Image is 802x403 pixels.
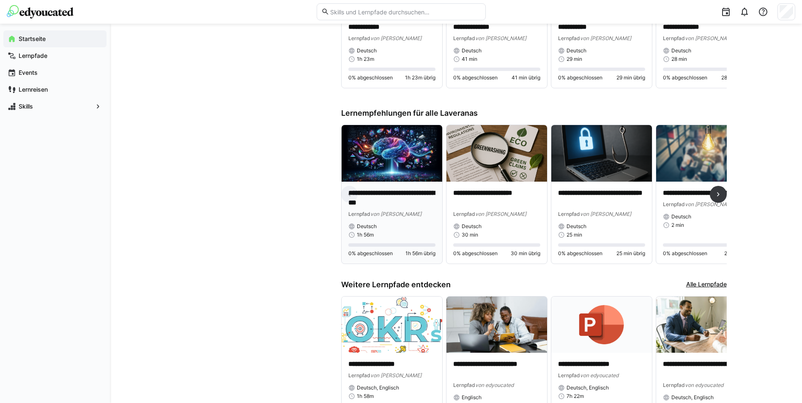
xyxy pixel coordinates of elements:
a: Alle Lernpfade [686,280,727,289]
span: 30 min übrig [511,250,540,257]
span: 0% abgeschlossen [663,74,707,81]
span: 0% abgeschlossen [348,74,393,81]
span: Deutsch [357,47,377,54]
span: Deutsch, Englisch [357,384,399,391]
img: image [551,125,652,182]
span: Deutsch, Englisch [567,384,609,391]
span: von [PERSON_NAME] [580,35,631,41]
span: 0% abgeschlossen [453,74,498,81]
span: Lernpfad [558,372,580,378]
img: image [656,297,757,353]
span: 29 min [567,56,582,63]
span: 25 min übrig [616,250,645,257]
span: von [PERSON_NAME] [685,201,736,207]
span: Deutsch [357,223,377,230]
img: image [446,125,547,182]
span: Lernpfad [558,35,580,41]
span: Lernpfad [663,382,685,388]
span: 30 min [462,231,478,238]
span: 29 min übrig [616,74,645,81]
span: 1h 23m übrig [405,74,435,81]
span: Deutsch, Englisch [671,394,714,401]
img: image [342,297,442,353]
img: image [656,125,757,182]
h3: Lernempfehlungen für alle Laveranas [341,109,727,118]
span: Lernpfad [558,211,580,217]
span: von [PERSON_NAME] [475,35,526,41]
span: Lernpfad [663,35,685,41]
span: 28 min übrig [721,74,750,81]
span: Deutsch [671,213,691,220]
span: von [PERSON_NAME] [370,372,422,378]
span: von [PERSON_NAME] [475,211,526,217]
span: von edyoucated [475,382,514,388]
img: image [551,297,652,353]
span: Lernpfad [453,211,475,217]
span: 0% abgeschlossen [558,74,602,81]
img: image [446,297,547,353]
span: 41 min [462,56,477,63]
span: 0% abgeschlossen [663,250,707,257]
span: von [PERSON_NAME] [580,211,631,217]
span: Englisch [462,394,482,401]
span: von [PERSON_NAME] [685,35,736,41]
span: Deutsch [567,223,586,230]
span: 1h 23m [357,56,374,63]
span: Lernpfad [453,35,475,41]
span: Lernpfad [348,372,370,378]
span: Deutsch [567,47,586,54]
span: von edyoucated [685,382,723,388]
span: 1h 58m [357,393,374,400]
span: 2 min übrig [724,250,750,257]
span: Lernpfad [348,35,370,41]
span: Deutsch [462,47,482,54]
input: Skills und Lernpfade durchsuchen… [329,8,481,16]
span: 2 min [671,222,684,229]
span: 0% abgeschlossen [558,250,602,257]
span: 28 min [671,56,687,63]
span: Lernpfad [663,201,685,207]
span: 41 min übrig [512,74,540,81]
span: 7h 22m [567,393,584,400]
span: von [PERSON_NAME] [370,35,422,41]
h3: Weitere Lernpfade entdecken [341,280,451,289]
span: Lernpfad [348,211,370,217]
span: Deutsch [671,47,691,54]
img: image [342,125,442,182]
span: 25 min [567,231,582,238]
span: 0% abgeschlossen [348,250,393,257]
span: von [PERSON_NAME] [370,211,422,217]
span: 1h 56m übrig [405,250,435,257]
span: Lernpfad [453,382,475,388]
span: 0% abgeschlossen [453,250,498,257]
span: von edyoucated [580,372,619,378]
span: Deutsch [462,223,482,230]
span: 1h 56m [357,231,374,238]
